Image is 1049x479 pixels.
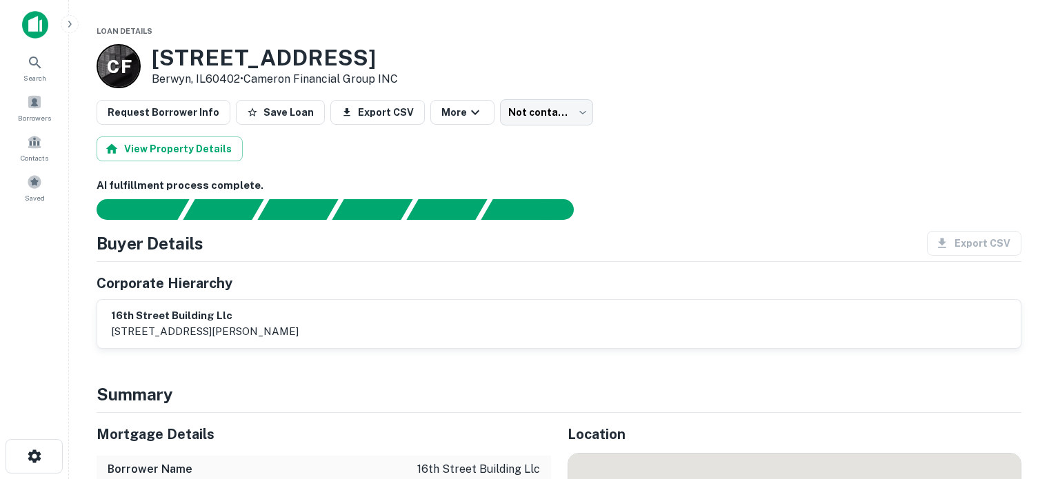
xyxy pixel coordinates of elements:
h4: Summary [97,382,1021,407]
h6: 16th street building llc [111,308,299,324]
span: Loan Details [97,27,152,35]
button: View Property Details [97,136,243,161]
div: Sending borrower request to AI... [80,199,183,220]
button: Request Borrower Info [97,100,230,125]
div: Not contacted [500,99,593,125]
h5: Mortgage Details [97,424,551,445]
h6: AI fulfillment process complete. [97,178,1021,194]
button: Save Loan [236,100,325,125]
button: More [430,100,494,125]
button: Export CSV [330,100,425,125]
a: Borrowers [4,89,65,126]
div: Principals found, AI now looking for contact information... [332,199,412,220]
p: C F [107,53,130,80]
h5: Location [568,424,1022,445]
div: Principals found, still searching for contact information. This may take time... [406,199,487,220]
h4: Buyer Details [97,231,203,256]
h5: Corporate Hierarchy [97,273,232,294]
div: Your request is received and processing... [183,199,263,220]
p: [STREET_ADDRESS][PERSON_NAME] [111,323,299,340]
img: capitalize-icon.png [22,11,48,39]
span: Borrowers [18,112,51,123]
h3: [STREET_ADDRESS] [152,45,398,71]
span: Search [23,72,46,83]
h6: Borrower Name [108,461,192,478]
span: Contacts [21,152,48,163]
span: Saved [25,192,45,203]
a: Cameron Financial Group INC [243,72,398,85]
div: AI fulfillment process complete. [481,199,590,220]
p: Berwyn, IL60402 • [152,71,398,88]
a: Search [4,49,65,86]
a: Contacts [4,129,65,166]
p: 16th street building llc [417,461,540,478]
div: Documents found, AI parsing details... [257,199,338,220]
a: Saved [4,169,65,206]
